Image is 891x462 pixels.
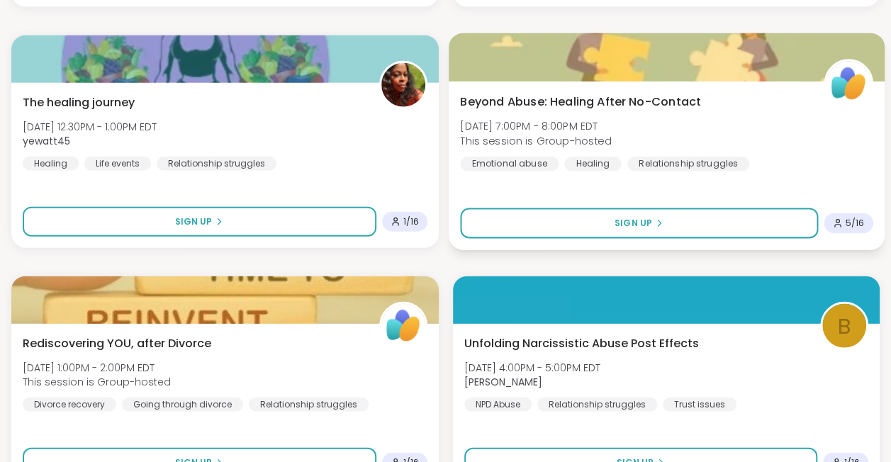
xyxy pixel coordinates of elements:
span: Sign Up [175,215,212,228]
div: Going through divorce [122,398,243,412]
span: Sign Up [614,217,651,230]
div: Healing [564,157,622,171]
span: [DATE] 7:00PM - 8:00PM EDT [460,119,611,133]
div: Relationship struggles [249,398,369,412]
b: yewatt45 [23,134,70,148]
img: yewatt45 [381,63,425,107]
div: NPD Abuse [464,398,532,412]
img: ShareWell [825,62,870,106]
span: This session is Group-hosted [23,375,171,389]
span: 5 / 16 [845,218,864,229]
span: The healing journey [23,94,135,111]
div: Trust issues [663,398,736,412]
button: Sign Up [23,207,376,237]
span: Rediscovering YOU, after Divorce [23,335,211,352]
span: This session is Group-hosted [460,134,611,148]
div: Healing [23,157,79,171]
span: 1 / 16 [403,216,419,227]
div: Emotional abuse [460,157,559,171]
div: Divorce recovery [23,398,116,412]
div: Relationship struggles [157,157,276,171]
b: [PERSON_NAME] [464,375,542,389]
div: Relationship struggles [537,398,657,412]
span: [DATE] 4:00PM - 5:00PM EDT [464,361,600,375]
span: Unfolding Narcissistic Abuse Post Effects [464,335,699,352]
img: ShareWell [381,304,425,348]
span: [DATE] 1:00PM - 2:00PM EDT [23,361,171,375]
div: Relationship struggles [627,157,749,171]
button: Sign Up [460,208,817,239]
div: Life events [84,157,151,171]
span: [DATE] 12:30PM - 1:00PM EDT [23,120,157,134]
span: b [838,310,851,343]
span: Beyond Abuse: Healing After No-Contact [460,94,701,111]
